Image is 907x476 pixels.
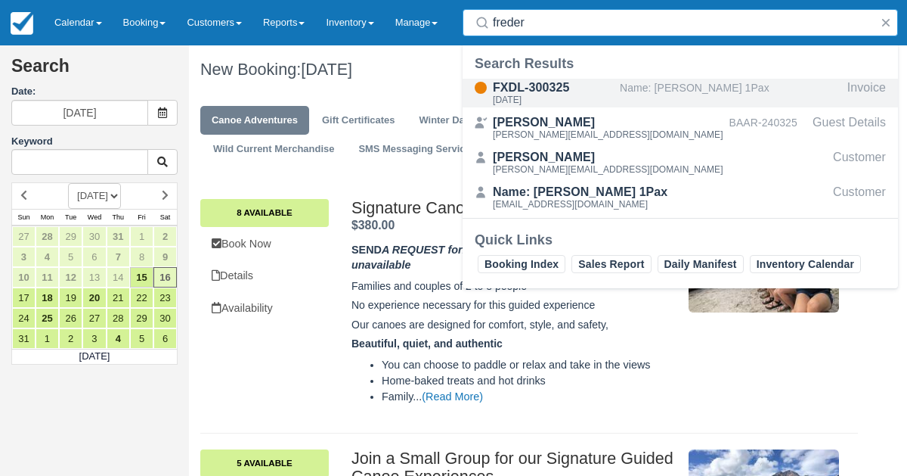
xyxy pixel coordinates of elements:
a: Name: [PERSON_NAME] 1Pax[EMAIL_ADDRESS][DOMAIN_NAME]Customer [463,183,898,212]
li: Family... [382,389,676,405]
a: 9 [153,247,177,267]
a: 6 [82,247,106,267]
div: Invoice [847,79,886,107]
div: Quick Links [475,231,886,249]
label: Keyword [11,135,53,147]
h1: New Booking: [200,61,518,79]
a: FXDL-300325[DATE]Name: [PERSON_NAME] 1PaxInvoice [463,79,898,107]
a: 5 [130,328,153,349]
a: 2 [59,328,82,349]
th: Mon [36,209,59,226]
a: Details [200,260,329,291]
th: Sat [153,209,177,226]
a: 31 [12,328,36,349]
div: Guest Details [813,114,886,142]
button: Keyword Search [147,149,178,175]
div: [PERSON_NAME][EMAIL_ADDRESS][DOMAIN_NAME] [493,165,723,174]
a: 8 [130,247,153,267]
strong: SEND [351,244,616,272]
h5: Our canoes are designed for comfort, style, and safety, [351,319,676,331]
li: Home-baked treats and hot drinks [382,373,676,389]
strong: Beautiful, quiet, and authentic [351,338,503,350]
a: 19 [59,288,82,308]
a: SMS Messaging Service [347,135,481,164]
a: 24 [12,308,36,328]
a: 26 [59,308,82,328]
a: 3 [12,247,36,267]
a: Sales Report [571,255,651,273]
a: 4 [107,328,130,349]
span: $380.00 [351,219,395,232]
a: 8 Available [200,199,329,226]
a: 29 [59,226,82,247]
a: 20 [82,288,106,308]
a: 30 [153,308,177,328]
td: [DATE] [12,349,178,364]
li: You can choose to paddle or relax and take in the views [382,357,676,373]
a: 31 [107,226,130,247]
a: 10 [12,267,36,288]
a: 28 [36,226,59,247]
a: 13 [82,267,106,288]
a: 17 [12,288,36,308]
a: Inventory Calendar [750,255,861,273]
a: 4 [36,247,59,267]
a: 25 [36,308,59,328]
div: [PERSON_NAME] [493,148,723,166]
th: Sun [12,209,36,226]
div: [PERSON_NAME][EMAIL_ADDRESS][DOMAIN_NAME] [493,130,723,139]
a: 22 [130,288,153,308]
a: Daily Manifest [658,255,744,273]
img: checkfront-main-nav-mini-logo.png [11,12,33,35]
a: Gift Certificates [311,106,406,135]
th: Wed [82,209,106,226]
a: 27 [82,308,106,328]
a: [PERSON_NAME][PERSON_NAME][EMAIL_ADDRESS][DOMAIN_NAME]BAAR-240325Guest Details [463,114,898,142]
input: Search ( / ) [493,9,874,36]
a: 1 [36,328,59,349]
div: BAAR-240325 [729,114,806,142]
h2: Search [11,57,178,85]
a: 23 [153,288,177,308]
div: [EMAIL_ADDRESS][DOMAIN_NAME] [493,200,667,209]
a: 6 [153,328,177,349]
a: Canoe Adventures [200,106,309,135]
div: FXDL-300325 [493,79,614,97]
a: 21 [107,288,130,308]
div: Customer [833,183,886,212]
span: [DATE] [301,60,352,79]
a: 28 [107,308,130,328]
th: Tue [59,209,82,226]
a: 2 [153,226,177,247]
label: Date: [11,85,178,99]
div: Search Results [475,54,886,73]
a: Winter Day Trips [407,106,507,135]
div: [PERSON_NAME] [493,114,723,132]
th: Fri [130,209,153,226]
div: [DATE] [493,95,614,104]
a: 3 [82,328,106,349]
div: Customer [833,148,886,177]
a: 7 [107,247,130,267]
a: Wild Current Merchandise [202,135,345,164]
th: Thu [107,209,130,226]
a: Book Now [200,229,329,260]
a: 29 [130,308,153,328]
a: (Read More) [422,390,483,403]
a: 15 [130,267,153,288]
a: Availability [200,293,329,324]
a: 27 [12,226,36,247]
a: [PERSON_NAME][PERSON_NAME][EMAIL_ADDRESS][DOMAIN_NAME]Customer [463,148,898,177]
a: 12 [59,267,82,288]
a: 11 [36,267,59,288]
a: 1 [130,226,153,247]
a: 14 [107,267,130,288]
h2: Signature Canoe Experience- Private [351,199,676,217]
div: Name: [PERSON_NAME] 1Pax [493,183,667,201]
a: 5 [59,247,82,267]
div: Name: [PERSON_NAME] 1Pax [620,79,841,107]
a: 18 [36,288,59,308]
a: Booking Index [478,255,565,273]
h5: No experience necessary for this guided experience [351,300,676,311]
h5: Families and couples of 2 to 8 people [351,281,676,292]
